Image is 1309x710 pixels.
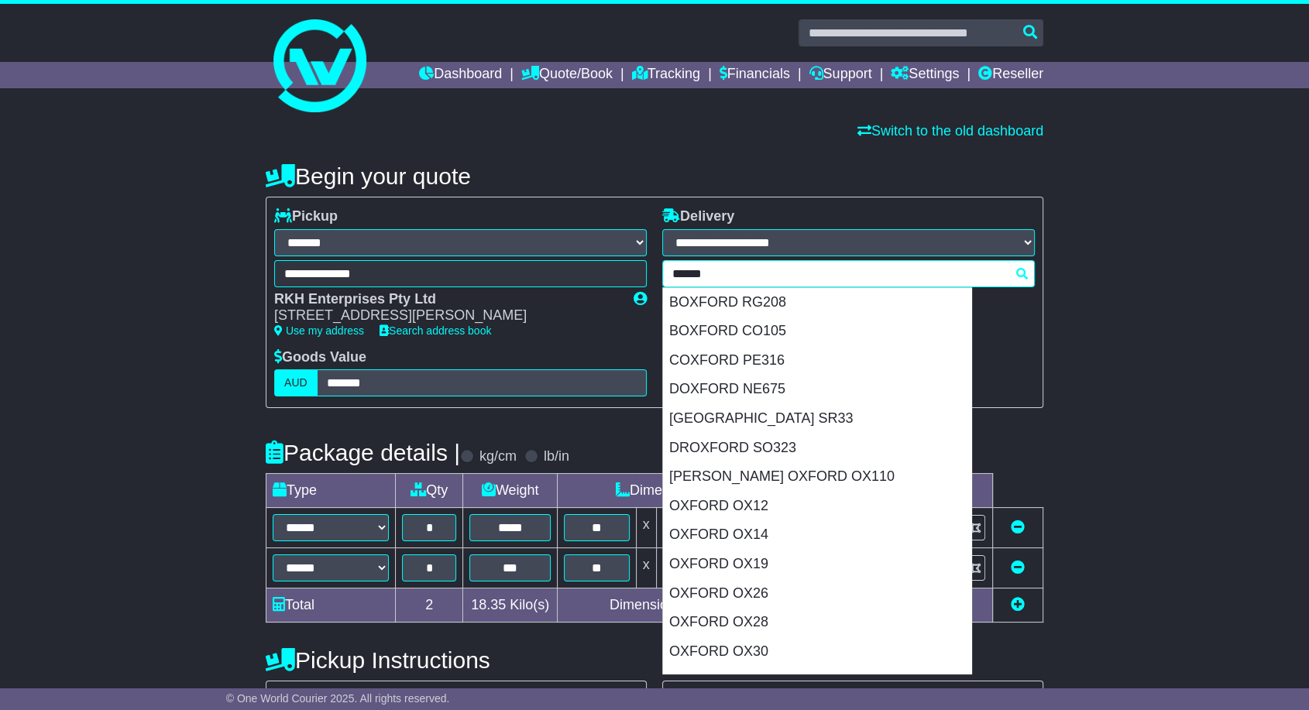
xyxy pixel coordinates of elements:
div: [PERSON_NAME] OXFORD OX110 [663,462,971,492]
a: Tracking [632,62,700,88]
h4: Package details | [266,440,460,465]
label: Delivery [662,208,734,225]
a: Support [809,62,871,88]
div: BOXFORD CO105 [663,317,971,346]
div: RKH Enterprises Pty Ltd [274,291,618,308]
a: Reseller [978,62,1043,88]
a: Financials [720,62,790,88]
label: Goods Value [274,349,366,366]
a: Remove this item [1011,560,1025,575]
span: 18.35 [471,597,506,612]
div: OXFORD OX28 [663,608,971,637]
a: Use my address [274,324,364,337]
a: Quote/Book [521,62,613,88]
div: [STREET_ADDRESS][PERSON_NAME] [274,307,618,324]
div: DOXFORD NE675 [663,375,971,404]
td: Kilo(s) [463,588,558,623]
td: Qty [396,474,463,508]
label: lb/in [544,448,569,465]
div: [GEOGRAPHIC_DATA] SR33 [663,404,971,434]
td: Weight [463,474,558,508]
h4: Begin your quote [266,163,1043,189]
td: Total [266,588,396,623]
div: OXFORD OX14 [663,520,971,550]
td: x [636,548,656,588]
td: Type [266,474,396,508]
td: Dimensions (L x W x H) [558,474,834,508]
label: kg/cm [479,448,517,465]
a: Remove this item [1011,520,1025,535]
div: OXFORD OX19 [663,550,971,579]
div: OXFORD OX331 [663,666,971,695]
td: x [636,508,656,548]
div: OXFORD OX26 [663,579,971,609]
td: 2 [396,588,463,623]
a: Settings [891,62,959,88]
div: DROXFORD SO323 [663,434,971,463]
a: Dashboard [419,62,502,88]
td: Dimensions in Centimetre(s) [558,588,834,623]
a: Switch to the old dashboard [857,123,1043,139]
h4: Pickup Instructions [266,647,647,673]
label: Pickup [274,208,338,225]
a: Add new item [1011,597,1025,612]
div: BOXFORD RG208 [663,288,971,317]
span: © One World Courier 2025. All rights reserved. [226,692,450,705]
typeahead: Please provide city [662,260,1035,287]
div: OXFORD OX30 [663,637,971,667]
div: OXFORD OX12 [663,492,971,521]
a: Search address book [380,324,491,337]
label: AUD [274,369,318,396]
div: COXFORD PE316 [663,346,971,376]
